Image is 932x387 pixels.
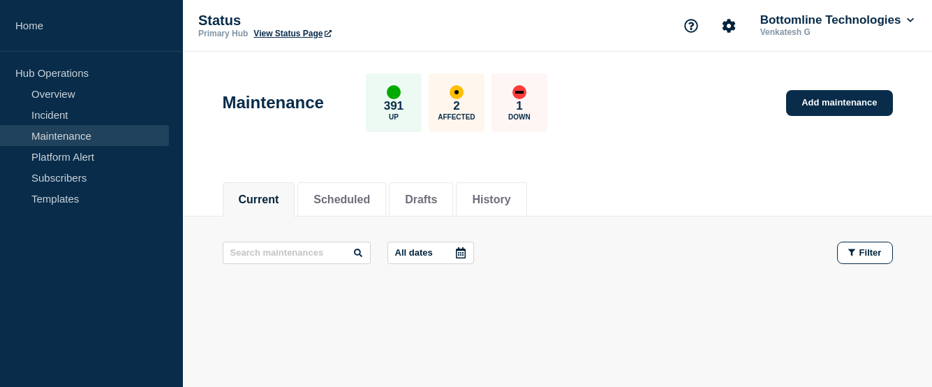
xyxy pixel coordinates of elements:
[253,29,331,38] a: View Status Page
[387,242,474,264] button: All dates
[786,90,892,116] a: Add maintenance
[757,13,917,27] button: Bottomline Technologies
[714,11,744,41] button: Account settings
[472,193,510,206] button: History
[837,242,893,264] button: Filter
[198,13,478,29] p: Status
[198,29,248,38] p: Primary Hub
[223,242,371,264] input: Search maintenances
[405,193,437,206] button: Drafts
[450,85,464,99] div: affected
[453,99,459,113] p: 2
[438,113,475,121] p: Affected
[757,27,903,37] p: Venkatesh G
[512,85,526,99] div: down
[508,113,531,121] p: Down
[384,99,404,113] p: 391
[395,247,433,258] p: All dates
[313,193,370,206] button: Scheduled
[239,193,279,206] button: Current
[389,113,399,121] p: Up
[223,93,324,112] h1: Maintenance
[387,85,401,99] div: up
[859,247,882,258] span: Filter
[516,99,522,113] p: 1
[676,11,706,41] button: Support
